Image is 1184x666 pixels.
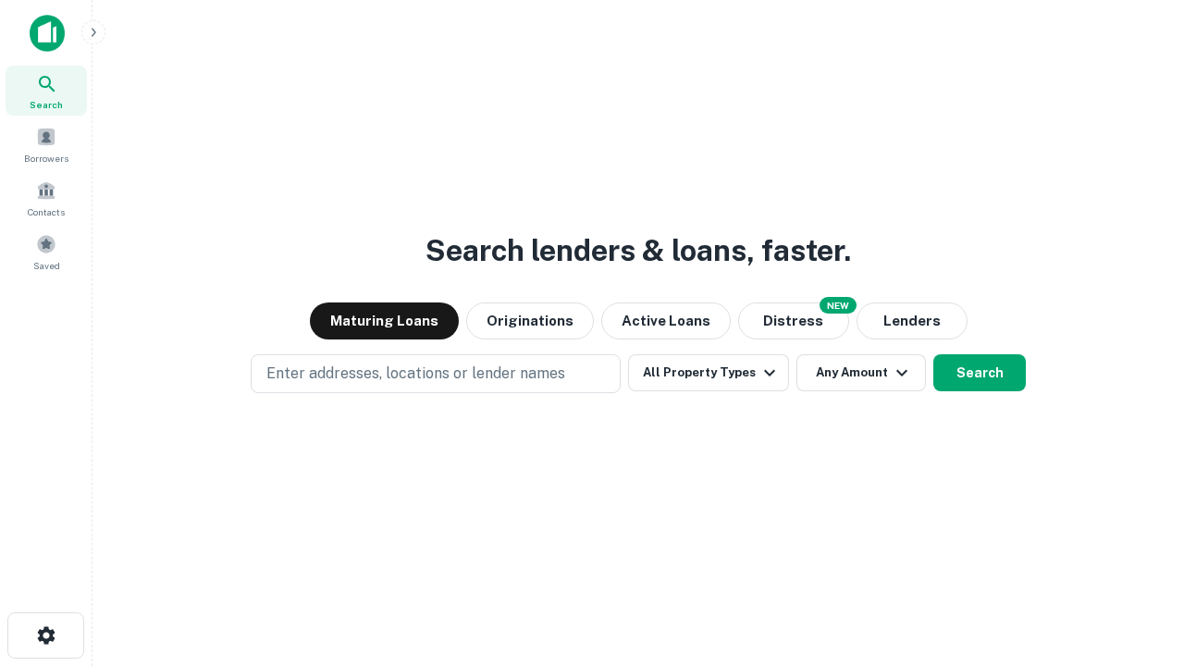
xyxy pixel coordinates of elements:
[466,302,594,339] button: Originations
[6,66,87,116] a: Search
[266,363,565,385] p: Enter addresses, locations or lender names
[857,302,968,339] button: Lenders
[30,15,65,52] img: capitalize-icon.png
[820,297,857,314] div: NEW
[6,119,87,169] a: Borrowers
[933,354,1026,391] button: Search
[33,258,60,273] span: Saved
[24,151,68,166] span: Borrowers
[738,302,849,339] button: Search distressed loans with lien and other non-mortgage details.
[6,173,87,223] a: Contacts
[425,228,851,273] h3: Search lenders & loans, faster.
[28,204,65,219] span: Contacts
[601,302,731,339] button: Active Loans
[796,354,926,391] button: Any Amount
[628,354,789,391] button: All Property Types
[310,302,459,339] button: Maturing Loans
[1091,518,1184,607] iframe: Chat Widget
[30,97,63,112] span: Search
[251,354,621,393] button: Enter addresses, locations or lender names
[6,227,87,277] a: Saved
